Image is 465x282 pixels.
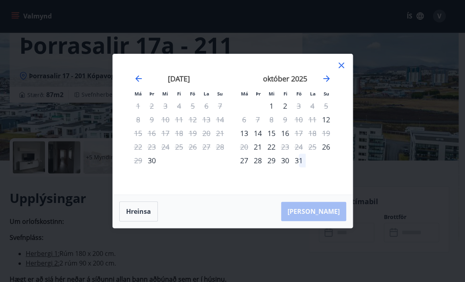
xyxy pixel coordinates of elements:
div: 13 [237,126,251,140]
div: Aðeins útritun í boði [278,140,292,154]
td: mánudagur, 13. október 2025 [237,126,251,140]
div: 2 [278,99,292,113]
div: 29 [265,154,278,167]
td: Not available. mánudagur, 20. október 2025 [237,140,251,154]
div: 1 [265,99,278,113]
td: Not available. föstudagur, 10. október 2025 [292,113,306,126]
td: Not available. þriðjudagur, 9. september 2025 [145,113,159,126]
td: Not available. laugardagur, 27. september 2025 [200,140,213,154]
td: Not available. sunnudagur, 19. október 2025 [319,126,333,140]
div: Aðeins innritun í boði [319,140,333,154]
td: Not available. fimmtudagur, 25. september 2025 [172,140,186,154]
td: fimmtudagur, 16. október 2025 [278,126,292,140]
div: Aðeins útritun í boði [292,126,306,140]
div: 30 [278,154,292,167]
td: Not available. fimmtudagur, 23. október 2025 [278,140,292,154]
small: Má [241,91,248,97]
td: Not available. miðvikudagur, 24. september 2025 [159,140,172,154]
strong: október 2025 [263,74,307,83]
td: Not available. föstudagur, 19. september 2025 [186,126,200,140]
td: sunnudagur, 12. október 2025 [319,113,333,126]
td: Not available. laugardagur, 25. október 2025 [306,140,319,154]
td: Not available. föstudagur, 17. október 2025 [292,126,306,140]
td: Not available. laugardagur, 11. október 2025 [306,113,319,126]
div: Aðeins innritun í boði [319,113,333,126]
small: Má [135,91,142,97]
small: La [310,91,316,97]
td: Not available. fimmtudagur, 18. september 2025 [172,126,186,140]
div: Aðeins útritun í boði [292,99,306,113]
div: Move forward to switch to the next month. [322,74,331,83]
td: Not available. fimmtudagur, 11. september 2025 [172,113,186,126]
td: Not available. fimmtudagur, 9. október 2025 [278,113,292,126]
small: Mi [162,91,168,97]
td: Not available. föstudagur, 3. október 2025 [292,99,306,113]
div: Aðeins innritun í boði [145,154,159,167]
small: Þr [149,91,154,97]
td: þriðjudagur, 21. október 2025 [251,140,265,154]
td: Not available. föstudagur, 12. september 2025 [186,113,200,126]
td: Not available. laugardagur, 6. september 2025 [200,99,213,113]
td: Not available. mánudagur, 22. september 2025 [131,140,145,154]
td: Not available. miðvikudagur, 8. október 2025 [265,113,278,126]
td: Not available. sunnudagur, 28. september 2025 [213,140,227,154]
td: Not available. laugardagur, 18. október 2025 [306,126,319,140]
td: Not available. þriðjudagur, 2. september 2025 [145,99,159,113]
td: fimmtudagur, 30. október 2025 [278,154,292,167]
td: Not available. sunnudagur, 7. september 2025 [213,99,227,113]
div: 27 [237,154,251,167]
td: Not available. laugardagur, 13. september 2025 [200,113,213,126]
div: 31 [292,154,306,167]
td: Not available. fimmtudagur, 4. september 2025 [172,99,186,113]
td: mánudagur, 27. október 2025 [237,154,251,167]
td: þriðjudagur, 30. september 2025 [145,154,159,167]
div: Aðeins innritun í boði [251,140,265,154]
td: Not available. miðvikudagur, 3. september 2025 [159,99,172,113]
div: Move backward to switch to the previous month. [134,74,143,83]
td: Not available. sunnudagur, 21. september 2025 [213,126,227,140]
div: Calendar [122,64,343,185]
td: fimmtudagur, 2. október 2025 [278,99,292,113]
div: 14 [251,126,265,140]
td: Not available. mánudagur, 8. september 2025 [131,113,145,126]
td: miðvikudagur, 29. október 2025 [265,154,278,167]
small: Su [217,91,223,97]
small: Fö [296,91,302,97]
td: Not available. mánudagur, 1. september 2025 [131,99,145,113]
small: Fi [177,91,181,97]
small: Fö [190,91,195,97]
td: Not available. þriðjudagur, 16. september 2025 [145,126,159,140]
td: miðvikudagur, 1. október 2025 [265,99,278,113]
strong: [DATE] [168,74,190,83]
td: Not available. föstudagur, 26. september 2025 [186,140,200,154]
td: Not available. sunnudagur, 14. september 2025 [213,113,227,126]
div: 15 [265,126,278,140]
td: miðvikudagur, 15. október 2025 [265,126,278,140]
small: Mi [269,91,275,97]
td: Not available. föstudagur, 24. október 2025 [292,140,306,154]
small: La [204,91,209,97]
td: Not available. sunnudagur, 5. október 2025 [319,99,333,113]
div: 16 [278,126,292,140]
small: Þr [256,91,261,97]
td: föstudagur, 31. október 2025 [292,154,306,167]
button: Hreinsa [119,201,158,221]
td: þriðjudagur, 14. október 2025 [251,126,265,140]
td: Not available. mánudagur, 29. september 2025 [131,154,145,167]
td: miðvikudagur, 22. október 2025 [265,140,278,154]
td: Not available. þriðjudagur, 23. september 2025 [145,140,159,154]
td: Not available. mánudagur, 15. september 2025 [131,126,145,140]
small: Fi [283,91,288,97]
small: Su [324,91,329,97]
td: þriðjudagur, 28. október 2025 [251,154,265,167]
td: Not available. mánudagur, 6. október 2025 [237,113,251,126]
td: Not available. laugardagur, 20. september 2025 [200,126,213,140]
div: 22 [265,140,278,154]
td: Not available. miðvikudagur, 17. september 2025 [159,126,172,140]
td: Not available. þriðjudagur, 7. október 2025 [251,113,265,126]
td: Not available. laugardagur, 4. október 2025 [306,99,319,113]
td: Not available. miðvikudagur, 10. september 2025 [159,113,172,126]
div: 28 [251,154,265,167]
td: Not available. föstudagur, 5. september 2025 [186,99,200,113]
td: sunnudagur, 26. október 2025 [319,140,333,154]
